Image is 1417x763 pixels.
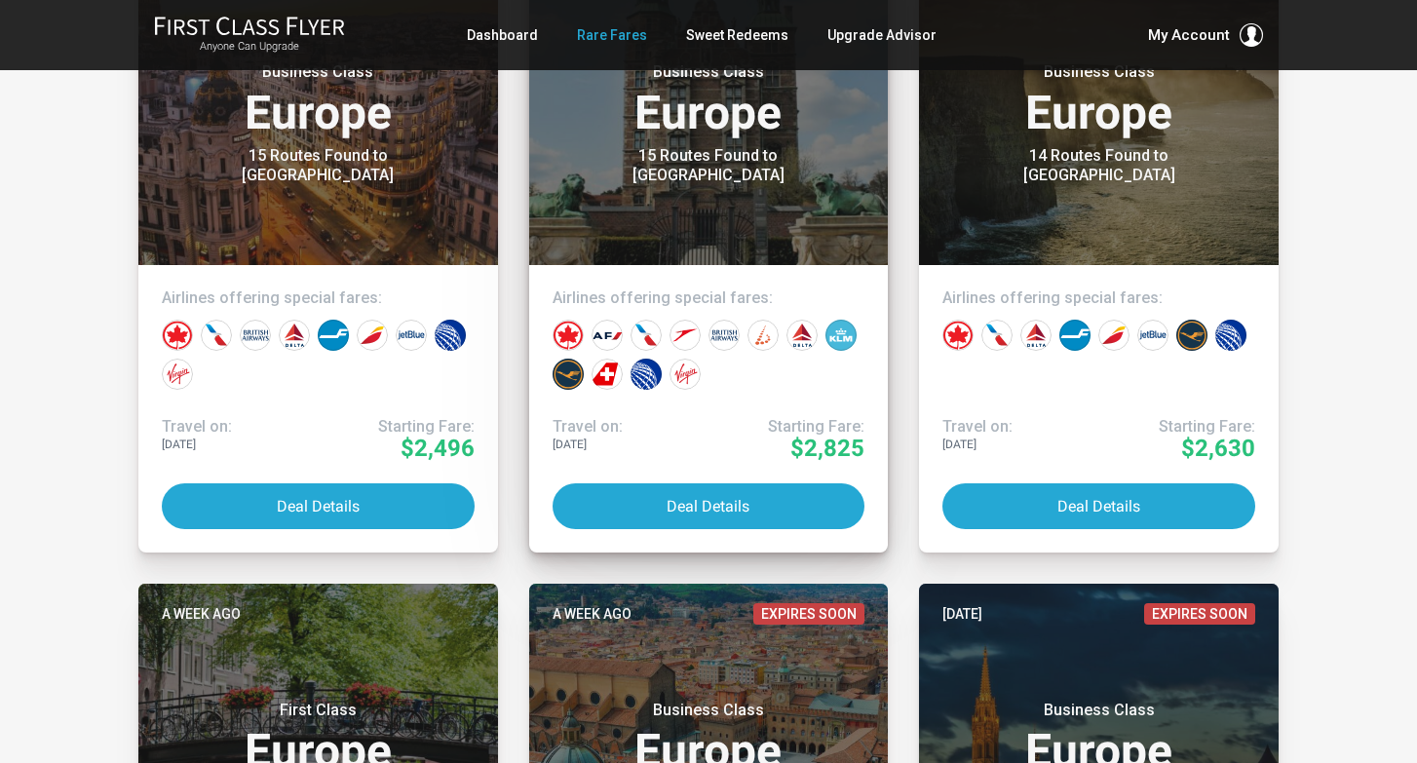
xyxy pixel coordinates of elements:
div: American Airlines [981,320,1013,351]
div: Finnair [318,320,349,351]
time: A week ago [553,603,632,625]
h4: Airlines offering special fares: [162,288,475,308]
div: Air France [592,320,623,351]
div: Virgin Atlantic [670,359,701,390]
div: Air Canada [553,320,584,351]
div: JetBlue [1137,320,1168,351]
button: Deal Details [162,483,475,529]
h3: Europe [553,62,865,136]
small: Business Class [196,62,440,82]
div: Delta Airlines [1020,320,1052,351]
div: American Airlines [631,320,662,351]
span: Expires Soon [1144,603,1255,625]
div: Air Canada [942,320,974,351]
div: Brussels Airlines [747,320,779,351]
a: Dashboard [467,18,538,53]
small: Anyone Can Upgrade [154,40,345,54]
div: United [631,359,662,390]
img: First Class Flyer [154,16,345,36]
div: American Airlines [201,320,232,351]
div: United [1215,320,1246,351]
div: 14 Routes Found to [GEOGRAPHIC_DATA] [977,146,1221,185]
h3: Europe [162,62,475,136]
div: Swiss [592,359,623,390]
span: My Account [1148,23,1230,47]
div: JetBlue [396,320,427,351]
div: United [435,320,466,351]
span: Expires Soon [753,603,864,625]
time: [DATE] [942,603,982,625]
div: Lufthansa [1176,320,1207,351]
div: British Airways [240,320,271,351]
div: Virgin Atlantic [162,359,193,390]
time: A week ago [162,603,241,625]
button: Deal Details [553,483,865,529]
h4: Airlines offering special fares: [553,288,865,308]
div: Lufthansa [553,359,584,390]
div: Austrian Airlines‎ [670,320,701,351]
button: My Account [1148,23,1263,47]
div: Delta Airlines [786,320,818,351]
div: Iberia [1098,320,1130,351]
div: British Airways [708,320,740,351]
div: KLM [825,320,857,351]
div: 15 Routes Found to [GEOGRAPHIC_DATA] [196,146,440,185]
small: Business Class [587,62,830,82]
div: Delta Airlines [279,320,310,351]
small: First Class [196,701,440,720]
small: Business Class [977,701,1221,720]
small: Business Class [977,62,1221,82]
h4: Airlines offering special fares: [942,288,1255,308]
div: Iberia [357,320,388,351]
small: Business Class [587,701,830,720]
a: Upgrade Advisor [827,18,937,53]
div: 15 Routes Found to [GEOGRAPHIC_DATA] [587,146,830,185]
a: Sweet Redeems [686,18,788,53]
h3: Europe [942,62,1255,136]
div: Finnair [1059,320,1091,351]
div: Air Canada [162,320,193,351]
button: Deal Details [942,483,1255,529]
a: Rare Fares [577,18,647,53]
a: First Class FlyerAnyone Can Upgrade [154,16,345,55]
